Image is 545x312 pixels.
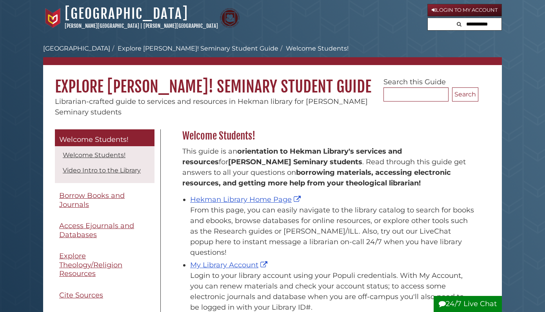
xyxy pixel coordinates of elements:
[190,195,303,204] a: Hekman Library Home Page
[55,97,368,116] span: Librarian-crafted guide to services and resources in Hekman library for [PERSON_NAME] Seminary st...
[220,8,240,28] img: Calvin Theological Seminary
[59,135,129,144] span: Welcome Students!
[452,87,478,102] button: Search
[140,23,142,29] span: |
[65,23,139,29] a: [PERSON_NAME][GEOGRAPHIC_DATA]
[182,147,466,187] span: This guide is an for . Read through this guide get answers to all your questions on
[55,247,154,283] a: Explore Theology/Religion Resources
[59,221,134,239] span: Access Ejournals and Databases
[454,18,464,29] button: Search
[434,296,502,312] button: 24/7 Live Chat
[63,167,141,174] a: Video Intro to the Library
[182,147,402,166] strong: orientation to Hekman Library's services and resources
[190,261,269,269] a: My Library Account
[65,5,188,22] a: [GEOGRAPHIC_DATA]
[55,187,154,213] a: Borrow Books and Journals
[63,151,125,159] a: Welcome Students!
[178,130,478,142] h2: Welcome Students!
[55,287,154,304] a: Cite Sources
[55,217,154,243] a: Access Ejournals and Databases
[457,22,461,27] i: Search
[59,291,103,299] span: Cite Sources
[43,45,110,52] a: [GEOGRAPHIC_DATA]
[228,158,362,166] strong: [PERSON_NAME] Seminary students
[43,8,63,28] img: Calvin University
[427,4,502,16] a: Login to My Account
[55,129,154,147] a: Welcome Students!
[43,44,502,65] nav: breadcrumb
[43,65,502,96] h1: Explore [PERSON_NAME]! Seminary Student Guide
[59,191,125,209] span: Borrow Books and Journals
[144,23,218,29] a: [PERSON_NAME][GEOGRAPHIC_DATA]
[59,252,122,278] span: Explore Theology/Religion Resources
[182,168,451,187] b: borrowing materials, accessing electronic resources, and getting more help from your theological ...
[190,205,474,258] div: From this page, you can easily navigate to the library catalog to search for books and ebooks, br...
[118,45,278,52] a: Explore [PERSON_NAME]! Seminary Student Guide
[278,44,349,53] li: Welcome Students!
